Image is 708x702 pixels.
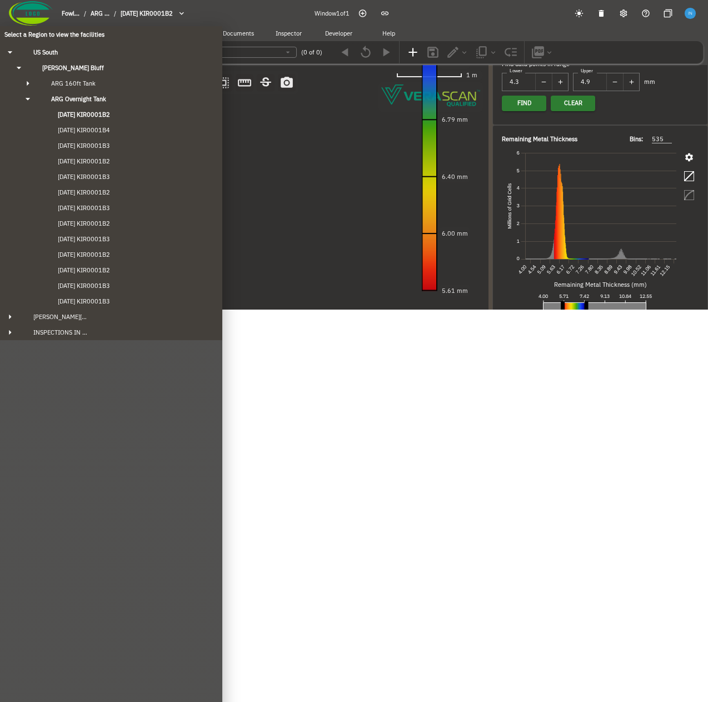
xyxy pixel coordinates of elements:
span: 2024-09-05_KIR0001B3 [36,297,110,305]
span: 2024-09-20_KIR0001B3 [36,142,110,150]
span: 2024-09-20_KIR0001B2 [36,111,110,118]
span: ARG Overnight Tank [51,95,106,103]
span: 2024-09-20_KIR0001B4 [36,126,110,134]
span: US South [24,48,58,56]
span: 2024-09-07_KIR0001B3 [36,282,110,290]
span: 2024-09-05_KIR0001B2 [36,220,110,227]
span: [PERSON_NAME][GEOGRAPHIC_DATA] [24,313,90,321]
span: 2024-09-08_KIR0001B3 [36,173,110,181]
span: 2024-09-02_KIR0001B3 [36,235,110,243]
span: 2024-08-30_KIR0001B2 [36,188,110,196]
span: 2024-09-08_KIR0001B2 [36,157,110,165]
span: 2024-09-04_KIR0001B2 [36,251,110,258]
span: 2024-09-07_KIR0001B2 [36,266,110,274]
span: 2024-08-30_KIR0001B3 [36,204,110,212]
span: ARG 160ft Tank [51,79,96,87]
span: [PERSON_NAME] Bluff [42,64,104,72]
span: INSPECTIONS IN REVIEW [24,328,90,336]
